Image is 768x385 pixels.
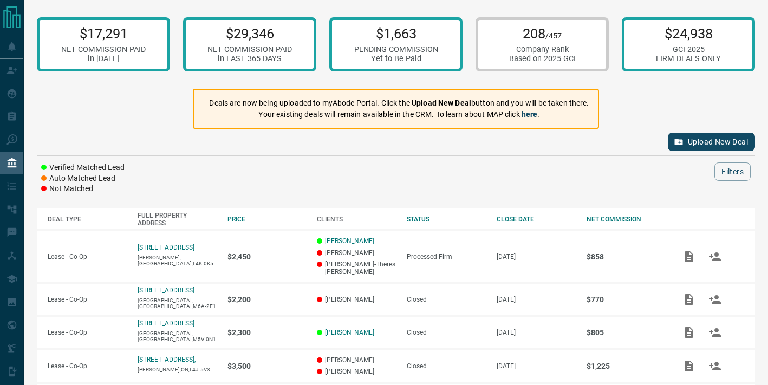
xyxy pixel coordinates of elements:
a: [STREET_ADDRESS] [138,286,194,294]
div: FULL PROPERTY ADDRESS [138,212,217,227]
p: $770 [587,295,666,304]
p: [DATE] [497,296,576,303]
li: Verified Matched Lead [41,162,125,173]
p: [DATE] [497,253,576,260]
p: $805 [587,328,666,337]
span: Match Clients [702,362,728,369]
div: GCI 2025 [656,45,721,54]
div: NET COMMISSION [587,216,666,223]
span: /457 [545,31,562,41]
span: Match Clients [702,328,728,336]
span: Add / View Documents [676,252,702,260]
p: [GEOGRAPHIC_DATA],[GEOGRAPHIC_DATA],M5V-0N1 [138,330,217,342]
div: FIRM DEALS ONLY [656,54,721,63]
div: PRICE [227,216,307,223]
p: $17,291 [61,25,146,42]
p: $24,938 [656,25,721,42]
a: [PERSON_NAME] [325,237,374,245]
div: Based on 2025 GCI [509,54,576,63]
div: CLOSE DATE [497,216,576,223]
div: Closed [407,296,486,303]
a: [STREET_ADDRESS], [138,356,196,363]
div: in LAST 365 DAYS [207,54,292,63]
button: Upload New Deal [668,133,755,151]
p: [PERSON_NAME] [317,368,396,375]
p: Your existing deals will remain available in the CRM. To learn about MAP click . [209,109,589,120]
p: [DATE] [497,329,576,336]
p: [PERSON_NAME]-Theres [PERSON_NAME] [317,260,396,276]
p: $2,450 [227,252,307,261]
p: [PERSON_NAME],[GEOGRAPHIC_DATA],L4K-0K5 [138,255,217,266]
div: Closed [407,329,486,336]
p: $1,663 [354,25,438,42]
p: $2,200 [227,295,307,304]
span: Add / View Documents [676,328,702,336]
p: Lease - Co-Op [48,362,127,370]
span: Match Clients [702,295,728,303]
p: $2,300 [227,328,307,337]
a: [PERSON_NAME] [325,329,374,336]
div: Yet to Be Paid [354,54,438,63]
a: [STREET_ADDRESS] [138,244,194,251]
div: PENDING COMMISSION [354,45,438,54]
span: Add / View Documents [676,295,702,303]
div: NET COMMISSION PAID [61,45,146,54]
button: Filters [714,162,751,181]
p: Lease - Co-Op [48,296,127,303]
p: Deals are now being uploaded to myAbode Portal. Click the button and you will be taken there. [209,97,589,109]
p: [PERSON_NAME],ON,L4J-5V3 [138,367,217,373]
div: Processed Firm [407,253,486,260]
a: here [522,110,538,119]
p: 208 [509,25,576,42]
p: $29,346 [207,25,292,42]
p: $3,500 [227,362,307,370]
li: Auto Matched Lead [41,173,125,184]
div: STATUS [407,216,486,223]
div: DEAL TYPE [48,216,127,223]
strong: Upload New Deal [412,99,471,107]
p: Lease - Co-Op [48,329,127,336]
div: Closed [407,362,486,370]
li: Not Matched [41,184,125,194]
a: [STREET_ADDRESS] [138,319,194,327]
p: $1,225 [587,362,666,370]
span: Match Clients [702,252,728,260]
div: in [DATE] [61,54,146,63]
p: Lease - Co-Op [48,253,127,260]
div: Company Rank [509,45,576,54]
div: CLIENTS [317,216,396,223]
p: [GEOGRAPHIC_DATA],[GEOGRAPHIC_DATA],M6A-2E1 [138,297,217,309]
div: NET COMMISSION PAID [207,45,292,54]
p: [PERSON_NAME] [317,249,396,257]
p: [DATE] [497,362,576,370]
p: [PERSON_NAME] [317,296,396,303]
p: [PERSON_NAME] [317,356,396,364]
span: Add / View Documents [676,362,702,369]
p: $858 [587,252,666,261]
